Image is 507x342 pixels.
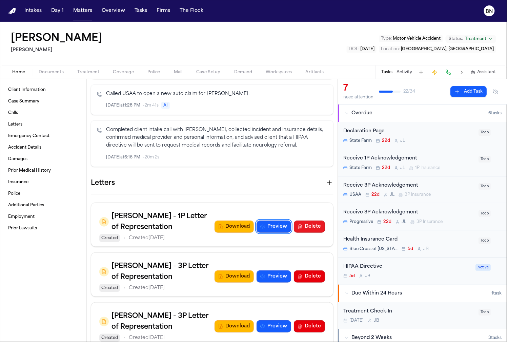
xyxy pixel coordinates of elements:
span: 3P Insurance [417,219,443,225]
img: Finch Logo [8,8,16,14]
span: J B [365,273,370,279]
span: J L [390,192,394,197]
span: State Farm [349,138,372,144]
button: Delete [294,221,325,233]
span: Todo [479,183,491,190]
span: DOL : [349,47,359,51]
span: Police [147,70,160,75]
a: Damages [5,154,81,165]
span: State Farm [349,165,372,171]
button: Delete [294,320,325,332]
div: Receive 3P Acknowledgement [343,209,474,216]
span: • [123,284,125,292]
button: Activity [397,70,412,75]
a: Accident Details [5,142,81,153]
span: J L [402,219,406,225]
div: need attention [343,95,373,100]
h3: [PERSON_NAME] - 3P Letter of Representation [111,311,215,332]
a: Client Information [5,84,81,95]
span: 3 task s [488,335,502,341]
p: Completed client intake call with [PERSON_NAME], collected incident and insurance details, confir... [106,126,328,149]
div: Open task: Treatment Check-In [338,302,507,329]
span: Location : [381,47,400,51]
span: Home [12,70,25,75]
button: Edit Type: Motor Vehicle Accident [379,35,443,42]
h3: [PERSON_NAME] - 3P Letter of Representation [111,261,215,283]
a: Letters [5,119,81,130]
span: Type : [381,37,392,41]
div: Open task: Health Insurance Card [338,230,507,258]
div: Open task: Receive 3P Acknowledgement [338,176,507,204]
span: Demand [234,70,252,75]
span: J B [374,318,379,323]
a: Prior Medical History [5,165,81,176]
span: 1 task [491,291,502,296]
span: [DATE] at 6:16 PM [106,155,140,160]
a: Emergency Contact [5,131,81,141]
span: USAA [349,192,361,197]
a: Case Summary [5,96,81,107]
span: 1P Insurance [415,165,440,171]
span: Created [99,284,120,292]
div: Treatment Check-In [343,308,474,316]
span: 3P Insurance [405,192,431,197]
button: Firms [154,5,173,17]
div: Declaration Page [343,128,474,135]
span: Artifacts [306,70,324,75]
span: Todo [479,237,491,244]
span: [DATE] [360,47,374,51]
span: Created [99,234,120,242]
span: Created [99,334,120,342]
div: Receive 3P Acknowledgement [343,182,474,190]
a: Home [8,8,16,14]
span: Workspaces [266,70,292,75]
button: Matters [70,5,95,17]
button: Edit Location: Austin, TX [379,46,496,53]
span: • 2m 41s [143,103,159,108]
button: Tasks [382,70,393,75]
p: Created [DATE] [129,284,165,292]
span: 22 / 34 [403,89,415,94]
button: Intakes [22,5,44,17]
button: Edit DOL: 2025-06-03 [347,46,377,53]
button: The Flock [177,5,206,17]
a: Calls [5,108,81,118]
span: Progressive [349,219,373,225]
a: Prior Lawsuits [5,223,81,234]
span: Beyond 2 Weeks [351,335,392,341]
h3: [PERSON_NAME] - 1P Letter of Representation [111,211,215,233]
span: Motor Vehicle Accident [393,37,441,41]
div: HIPAA Directive [343,263,471,271]
div: Open task: Declaration Page [338,122,507,149]
span: Treatment [77,70,100,75]
span: Status: [449,36,463,42]
div: Receive 1P Acknowledgement [343,155,474,163]
div: Open task: HIPAA Directive [338,258,507,284]
span: Mail [174,70,183,75]
span: Todo [479,210,491,217]
span: 22d [382,138,390,144]
button: Download [215,270,254,283]
button: Download [215,221,254,233]
h2: [PERSON_NAME] [11,46,105,54]
span: Todo [479,156,491,163]
span: [DATE] at 1:28 PM [106,103,140,108]
a: Police [5,188,81,199]
button: Overview [99,5,128,17]
span: 22d [371,192,380,197]
button: Preview [257,320,291,332]
p: Created [DATE] [129,234,165,242]
button: Delete [294,270,325,283]
span: • [123,334,125,342]
button: Assistant [471,70,496,75]
span: J L [400,165,405,171]
a: Employment [5,211,81,222]
h1: Letters [91,178,115,189]
button: Change status from Treatment [446,35,496,43]
span: Overdue [351,110,372,117]
span: [DATE] [349,318,364,323]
